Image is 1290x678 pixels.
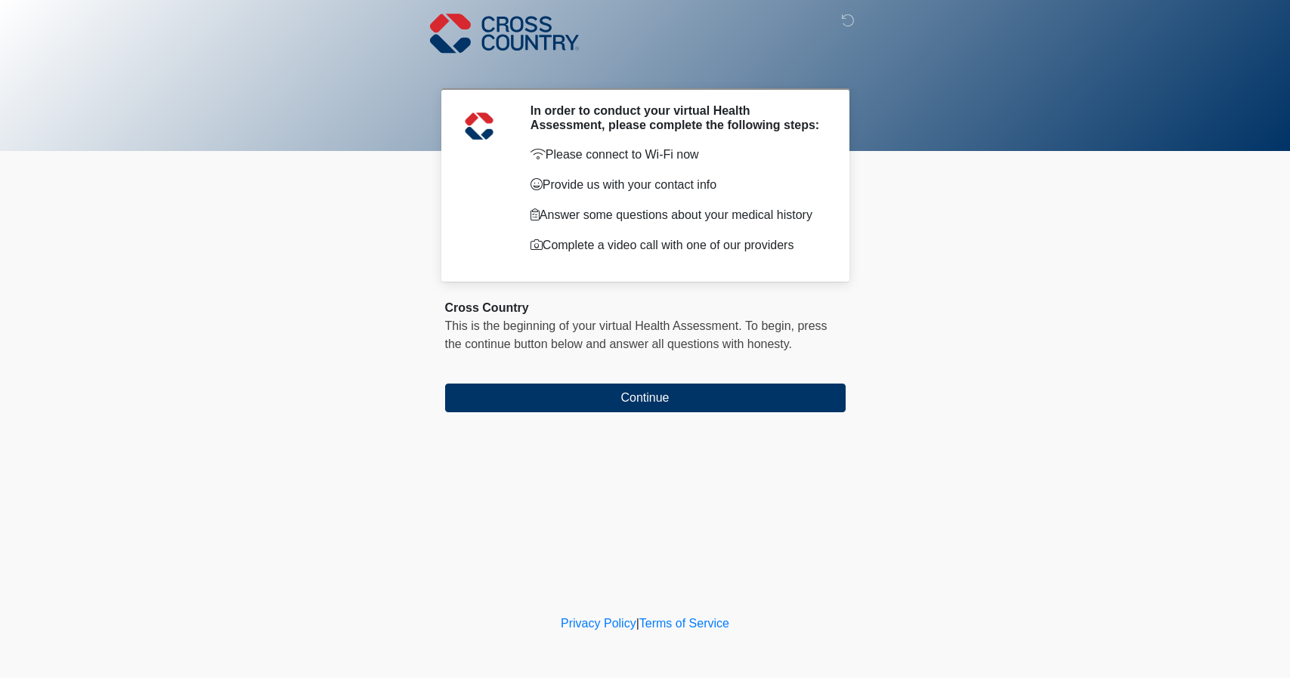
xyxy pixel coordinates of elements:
h1: ‎ ‎ ‎ [434,54,857,82]
div: Cross Country [445,299,846,317]
p: Complete a video call with one of our providers [531,236,823,254]
button: Continue [445,384,846,412]
p: Provide us with your contact info [531,176,823,194]
a: Terms of Service [639,617,729,630]
img: Cross Country Logo [430,11,580,55]
span: To begin, [745,319,797,332]
a: Privacy Policy [561,617,636,630]
span: This is the beginning of your virtual Health Assessment. [445,319,742,332]
a: | [636,617,639,630]
p: Please connect to Wi-Fi now [531,146,823,164]
img: Agent Avatar [456,103,502,149]
h2: In order to conduct your virtual Health Assessment, please complete the following steps: [531,103,823,132]
span: press the continue button below and answer all questions with honesty. [445,319,828,350]
p: Answer some questions about your medical history [531,206,823,224]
